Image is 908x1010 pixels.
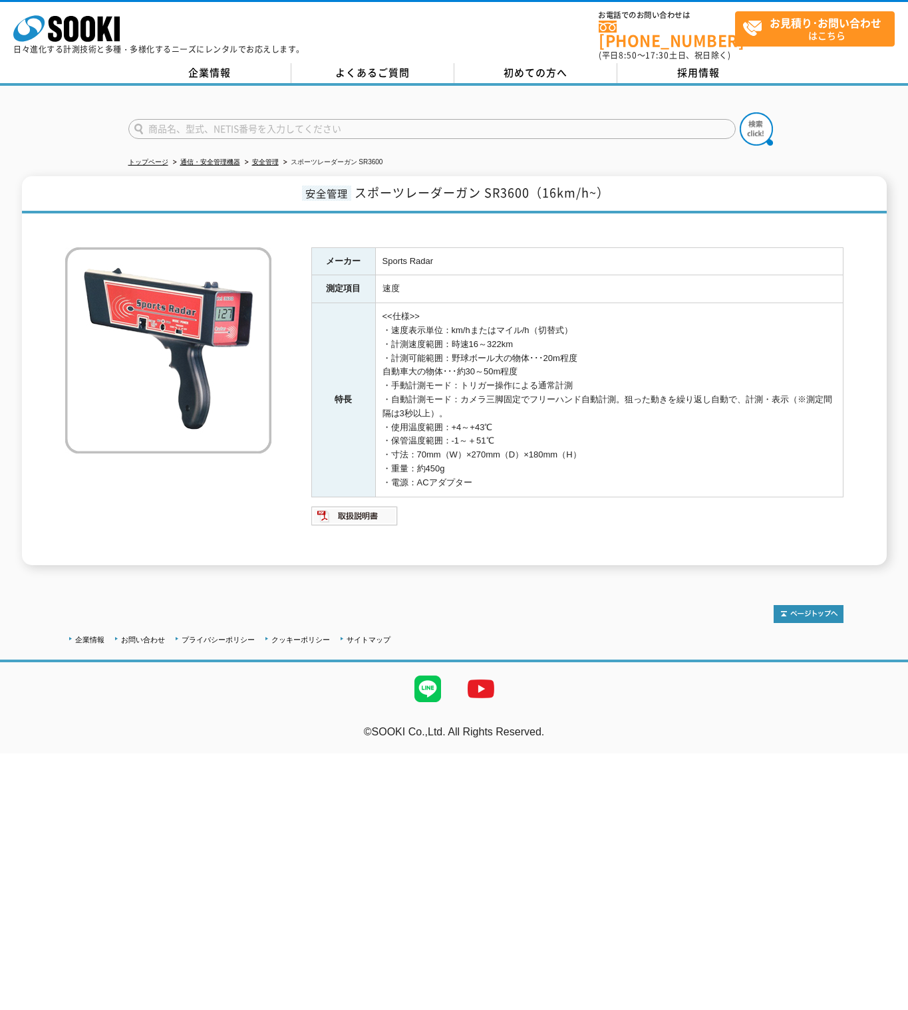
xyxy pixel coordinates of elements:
[355,184,609,201] span: スポーツレーダーガン SR3600（16km/h~）
[617,63,780,83] a: 採用情報
[375,247,843,275] td: Sports Radar
[180,158,240,166] a: 通信・安全管理機器
[740,112,773,146] img: btn_search.png
[271,636,330,644] a: クッキーポリシー
[619,49,637,61] span: 8:50
[13,45,305,53] p: 日々進化する計測技術と多種・多様化するニーズにレンタルでお応えします。
[599,49,730,61] span: (平日 ～ 土日、祝日除く)
[311,247,375,275] th: メーカー
[599,11,735,19] span: お電話でのお問い合わせは
[645,49,669,61] span: 17:30
[735,11,895,47] a: お見積り･お問い合わせはこちら
[599,21,735,48] a: [PHONE_NUMBER]
[128,63,291,83] a: 企業情報
[774,605,843,623] img: トップページへ
[401,662,454,715] img: LINE
[311,514,398,524] a: 取扱説明書
[291,63,454,83] a: よくあるご質問
[252,158,279,166] a: 安全管理
[375,275,843,303] td: 速度
[128,119,736,139] input: 商品名、型式、NETIS番号を入力してください
[857,740,908,751] a: テストMail
[65,247,271,453] img: スポーツレーダーガン SR3600
[128,158,168,166] a: トップページ
[454,63,617,83] a: 初めての方へ
[311,505,398,527] img: 取扱説明書
[454,662,508,715] img: YouTube
[504,65,567,80] span: 初めての方へ
[281,156,383,170] li: スポーツレーダーガン SR3600
[182,636,255,644] a: プライバシーポリシー
[375,303,843,497] td: <<仕様>> ・速度表示単位：km/hまたはマイル/h（切替式） ・計測速度範囲：時速16～322km ・計測可能範囲：野球ボール大の物体･･･20m程度 自動車大の物体･･･約30～50m程度...
[311,275,375,303] th: 測定項目
[302,186,351,201] span: 安全管理
[75,636,104,644] a: 企業情報
[121,636,165,644] a: お問い合わせ
[742,12,894,45] span: はこちら
[311,303,375,497] th: 特長
[770,15,881,31] strong: お見積り･お問い合わせ
[347,636,390,644] a: サイトマップ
